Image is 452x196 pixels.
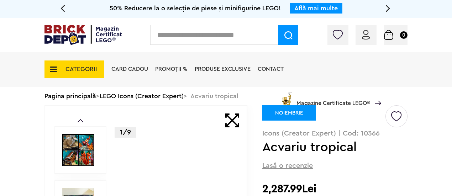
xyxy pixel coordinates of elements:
span: Magazine Certificate LEGO® [296,90,370,107]
a: Card Cadou [111,66,148,72]
span: Lasă o recenzie [262,161,313,171]
span: CATEGORII [65,66,97,72]
a: Produse exclusive [195,66,251,72]
h1: Acvariu tropical [262,141,384,154]
a: Află mai multe [294,5,338,11]
a: Magazine Certificate LEGO® [370,91,381,97]
span: 50% Reducere la o selecție de piese și minifigurine LEGO! [110,5,281,11]
a: Contact [258,66,284,72]
small: 0 [400,31,408,39]
a: Prev [78,119,83,122]
h2: 2,287.99Lei [262,182,408,195]
img: LEGO Icons (Creator Expert) Acvariu tropical [62,134,94,166]
p: 1/9 [115,127,136,138]
div: NOIEMBRIE [262,105,316,121]
a: PROMOȚII % [155,66,188,72]
p: Icons (Creator Expert) | Cod: 10366 [262,130,408,137]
